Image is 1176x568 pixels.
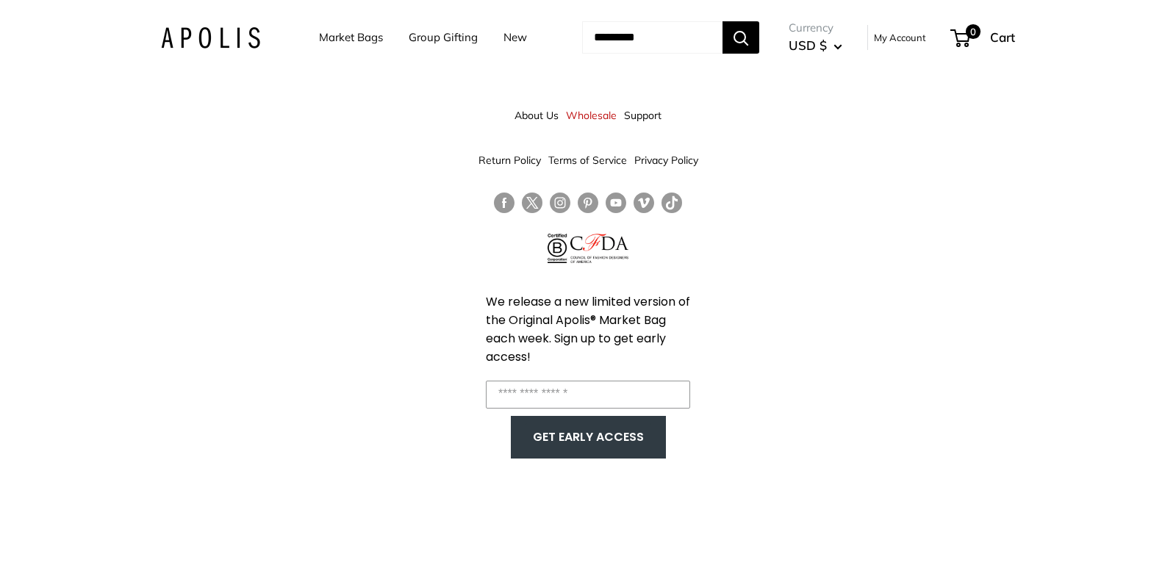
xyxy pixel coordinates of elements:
a: Follow us on Instagram [550,193,570,214]
input: Enter your email [486,381,690,409]
a: About Us [514,102,559,129]
a: My Account [874,29,926,46]
a: Terms of Service [548,147,627,173]
a: Follow us on Twitter [522,193,542,219]
a: Privacy Policy [634,147,698,173]
a: Follow us on Facebook [494,193,514,214]
span: We release a new limited version of the Original Apolis® Market Bag each week. Sign up to get ear... [486,293,690,365]
a: Follow us on Vimeo [634,193,654,214]
img: Certified B Corporation [548,234,567,263]
button: USD $ [789,34,842,57]
a: Follow us on Pinterest [578,193,598,214]
button: Search [723,21,759,54]
a: Return Policy [478,147,541,173]
a: 0 Cart [952,26,1015,49]
a: Wholesale [566,102,617,129]
a: Market Bags [319,27,383,48]
a: Follow us on Tumblr [661,193,682,214]
input: Search... [582,21,723,54]
button: GET EARLY ACCESS [526,423,651,451]
a: Support [624,102,661,129]
img: Apolis [161,27,260,48]
img: Council of Fashion Designers of America Member [570,234,628,263]
span: Currency [789,18,842,38]
a: Follow us on YouTube [606,193,626,214]
a: Group Gifting [409,27,478,48]
a: New [503,27,527,48]
span: 0 [966,24,980,39]
span: USD $ [789,37,827,53]
span: Cart [990,29,1015,45]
